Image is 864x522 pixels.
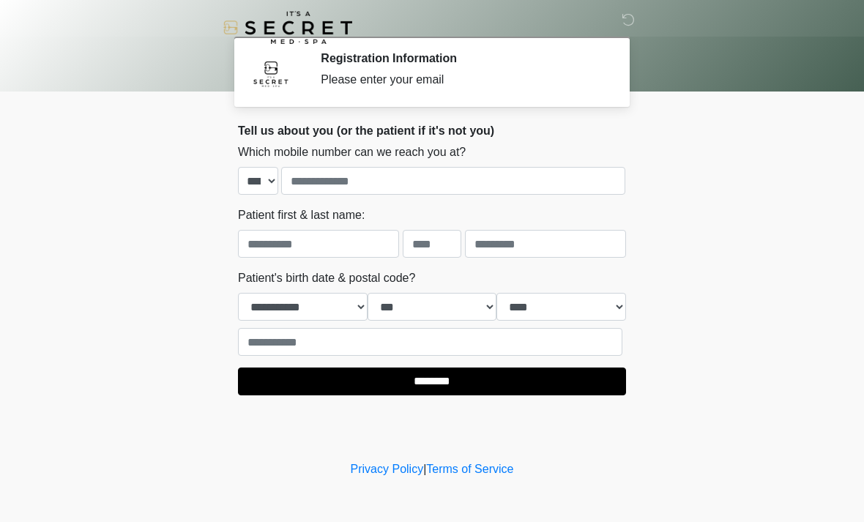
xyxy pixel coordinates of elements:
[238,206,365,224] label: Patient first & last name:
[423,463,426,475] a: |
[351,463,424,475] a: Privacy Policy
[426,463,513,475] a: Terms of Service
[238,124,626,138] h2: Tell us about you (or the patient if it's not you)
[321,71,604,89] div: Please enter your email
[249,51,293,95] img: Agent Avatar
[238,143,466,161] label: Which mobile number can we reach you at?
[223,11,352,44] img: It's A Secret Med Spa Logo
[321,51,604,65] h2: Registration Information
[238,269,415,287] label: Patient's birth date & postal code?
